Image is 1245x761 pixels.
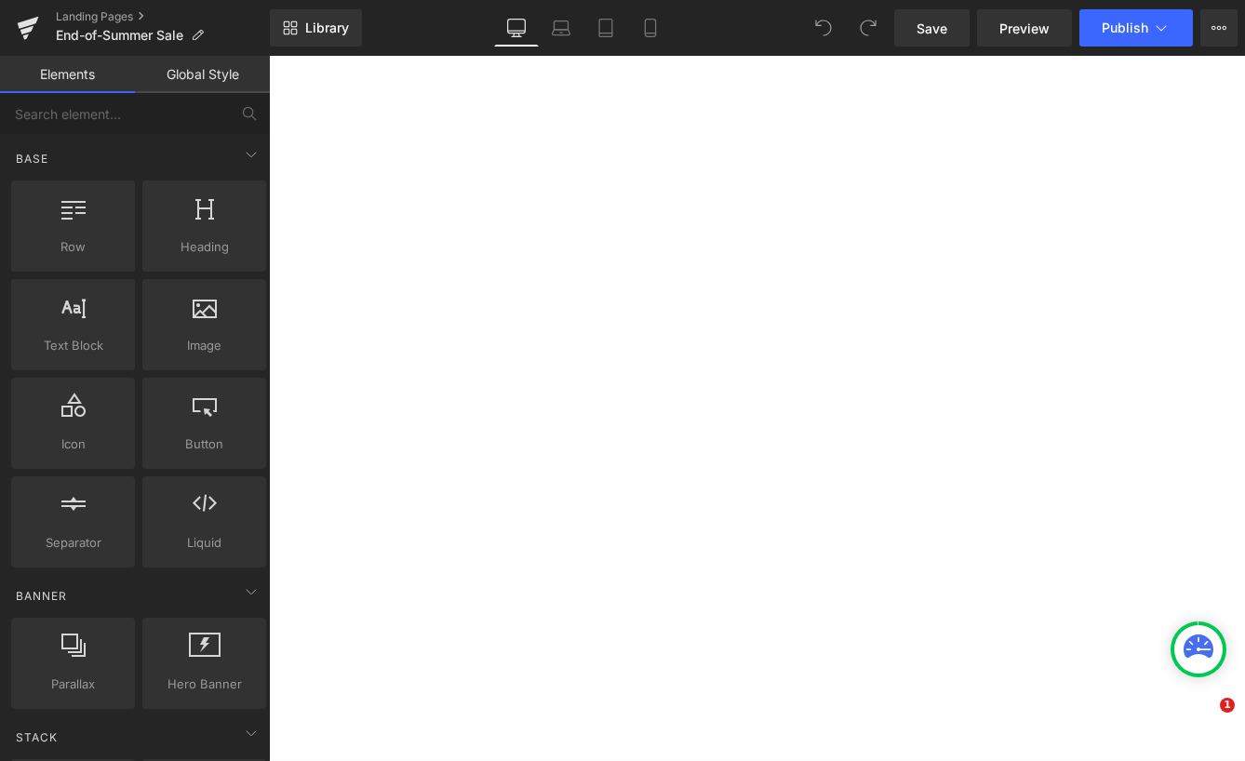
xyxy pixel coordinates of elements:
[14,150,50,167] span: Base
[148,434,261,454] span: Button
[999,19,1050,38] span: Preview
[56,9,270,24] a: Landing Pages
[805,9,842,47] button: Undo
[305,20,349,36] span: Library
[148,533,261,553] span: Liquid
[17,674,129,694] span: Parallax
[270,9,362,47] a: New Library
[1079,9,1193,47] button: Publish
[1220,698,1235,713] span: 1
[1102,20,1148,35] span: Publish
[1200,9,1238,47] button: More
[56,28,183,43] span: End-of-Summer Sale
[14,728,60,746] span: Stack
[583,9,628,47] a: Tablet
[17,434,129,454] span: Icon
[539,9,583,47] a: Laptop
[135,56,270,93] a: Global Style
[1182,698,1226,742] iframe: Intercom live chat
[17,336,129,355] span: Text Block
[14,587,69,605] span: Banner
[17,237,129,257] span: Row
[977,9,1072,47] a: Preview
[494,9,539,47] a: Desktop
[850,9,887,47] button: Redo
[17,533,129,553] span: Separator
[148,237,261,257] span: Heading
[148,674,261,694] span: Hero Banner
[628,9,673,47] a: Mobile
[917,19,947,38] span: Save
[148,336,261,355] span: Image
